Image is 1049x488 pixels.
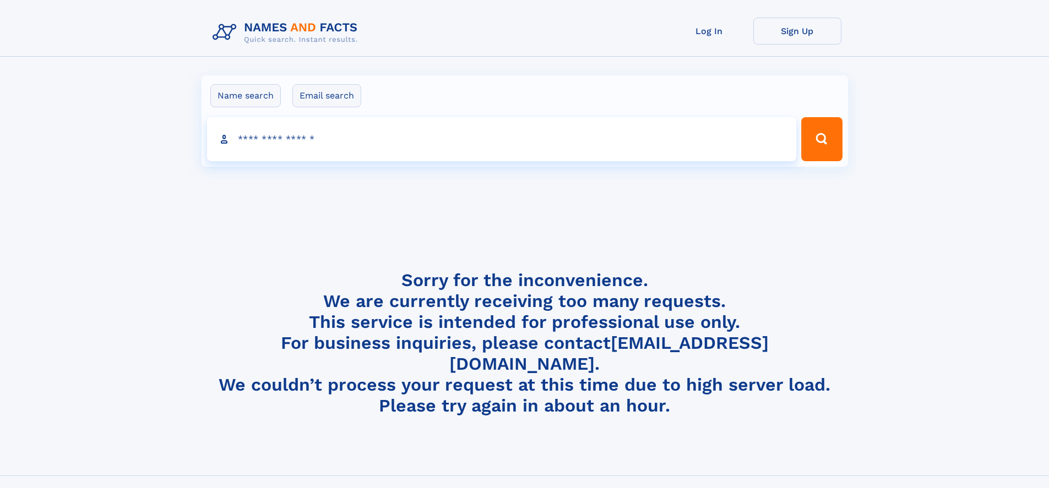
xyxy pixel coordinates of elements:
[208,18,367,47] img: Logo Names and Facts
[665,18,753,45] a: Log In
[449,332,769,374] a: [EMAIL_ADDRESS][DOMAIN_NAME]
[207,117,797,161] input: search input
[753,18,841,45] a: Sign Up
[208,270,841,416] h4: Sorry for the inconvenience. We are currently receiving too many requests. This service is intend...
[210,84,281,107] label: Name search
[801,117,842,161] button: Search Button
[292,84,361,107] label: Email search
